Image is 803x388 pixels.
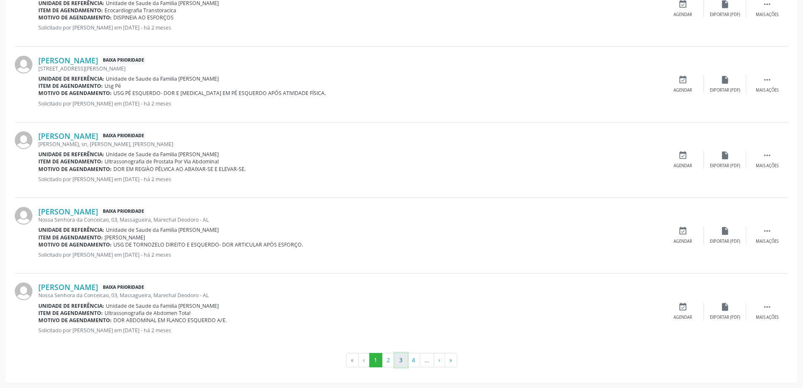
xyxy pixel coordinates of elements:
[106,302,219,309] span: Unidade de Saude da Familia [PERSON_NAME]
[101,207,146,216] span: Baixa Prioridade
[38,151,104,158] b: Unidade de referência:
[38,292,662,299] div: Nossa Senhora da Conceicao, 03, Massagueira, Marechal Deodoro - AL
[756,87,779,93] div: Mais ações
[756,12,779,18] div: Mais ações
[101,56,146,65] span: Baixa Prioridade
[38,90,112,97] b: Motivo de agendamento:
[38,176,662,183] p: Solicitado por [PERSON_NAME] em [DATE] - há 2 meses
[674,239,692,244] div: Agendar
[38,327,662,334] p: Solicitado por [PERSON_NAME] em [DATE] - há 2 meses
[710,12,740,18] div: Exportar (PDF)
[38,82,103,90] b: Item de agendamento:
[756,163,779,169] div: Mais ações
[710,315,740,320] div: Exportar (PDF)
[106,75,219,82] span: Unidade de Saude da Familia [PERSON_NAME]
[105,234,145,241] span: [PERSON_NAME]
[113,166,246,173] span: DOR EM REGIÀO PÉLVICA AO ABAIXAR-SE E ELEVAR-SE.
[763,75,772,84] i: 
[678,302,688,312] i: event_available
[674,315,692,320] div: Agendar
[674,87,692,93] div: Agendar
[756,239,779,244] div: Mais ações
[407,353,420,367] button: Go to page 4
[678,151,688,160] i: event_available
[38,24,662,31] p: Solicitado por [PERSON_NAME] em [DATE] - há 2 meses
[113,241,303,248] span: USG DE TORNOZELO DIREITO E ESQUERDO- DOR ARTICULAR APÓS ESFORÇO.
[113,317,227,324] span: DOR ABDOMINAL EM FLANCO ESQUERDO A/E.
[720,302,730,312] i: insert_drive_file
[38,317,112,324] b: Motivo de agendamento:
[106,226,219,233] span: Unidade de Saude da Familia [PERSON_NAME]
[15,282,32,300] img: img
[763,151,772,160] i: 
[38,302,104,309] b: Unidade de referência:
[720,75,730,84] i: insert_drive_file
[382,353,395,367] button: Go to page 2
[101,132,146,141] span: Baixa Prioridade
[720,226,730,236] i: insert_drive_file
[38,226,104,233] b: Unidade de referência:
[38,56,98,65] a: [PERSON_NAME]
[38,241,112,248] b: Motivo de agendamento:
[105,7,176,14] span: Ecocardiografia Transtoracica
[106,151,219,158] span: Unidade de Saude da Familia [PERSON_NAME]
[756,315,779,320] div: Mais ações
[434,353,445,367] button: Go to next page
[38,166,112,173] b: Motivo de agendamento:
[678,75,688,84] i: event_available
[710,87,740,93] div: Exportar (PDF)
[38,131,98,141] a: [PERSON_NAME]
[113,14,174,21] span: DISPINEIA AO ESFORÇOS
[38,251,662,258] p: Solicitado por [PERSON_NAME] em [DATE] - há 2 meses
[38,14,112,21] b: Motivo de agendamento:
[38,207,98,216] a: [PERSON_NAME]
[105,158,219,165] span: Ultrassonografia de Prostata Por Via Abdominal
[38,216,662,223] div: Nossa Senhora da Conceicao, 03, Massagueira, Marechal Deodoro - AL
[678,226,688,236] i: event_available
[369,353,382,367] button: Go to page 1
[674,12,692,18] div: Agendar
[763,302,772,312] i: 
[38,141,662,148] div: [PERSON_NAME], sn, [PERSON_NAME], [PERSON_NAME]
[15,207,32,225] img: img
[710,163,740,169] div: Exportar (PDF)
[674,163,692,169] div: Agendar
[38,282,98,292] a: [PERSON_NAME]
[15,56,32,73] img: img
[720,151,730,160] i: insert_drive_file
[101,283,146,292] span: Baixa Prioridade
[15,131,32,149] img: img
[710,239,740,244] div: Exportar (PDF)
[763,226,772,236] i: 
[38,65,662,72] div: [STREET_ADDRESS][PERSON_NAME]
[105,309,191,317] span: Ultrassonografia de Abdomen Total
[395,353,408,367] button: Go to page 3
[113,90,326,97] span: USG PÉ ESQUERDO- DOR E [MEDICAL_DATA] EM PÉ ESQUERDO APÓS ATIVIDADE FÍSICA.
[15,353,788,367] ul: Pagination
[38,75,104,82] b: Unidade de referência:
[38,234,103,241] b: Item de agendamento:
[38,309,103,317] b: Item de agendamento:
[38,7,103,14] b: Item de agendamento:
[105,82,121,90] span: Usg Pé
[38,100,662,107] p: Solicitado por [PERSON_NAME] em [DATE] - há 2 meses
[38,158,103,165] b: Item de agendamento:
[445,353,457,367] button: Go to last page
